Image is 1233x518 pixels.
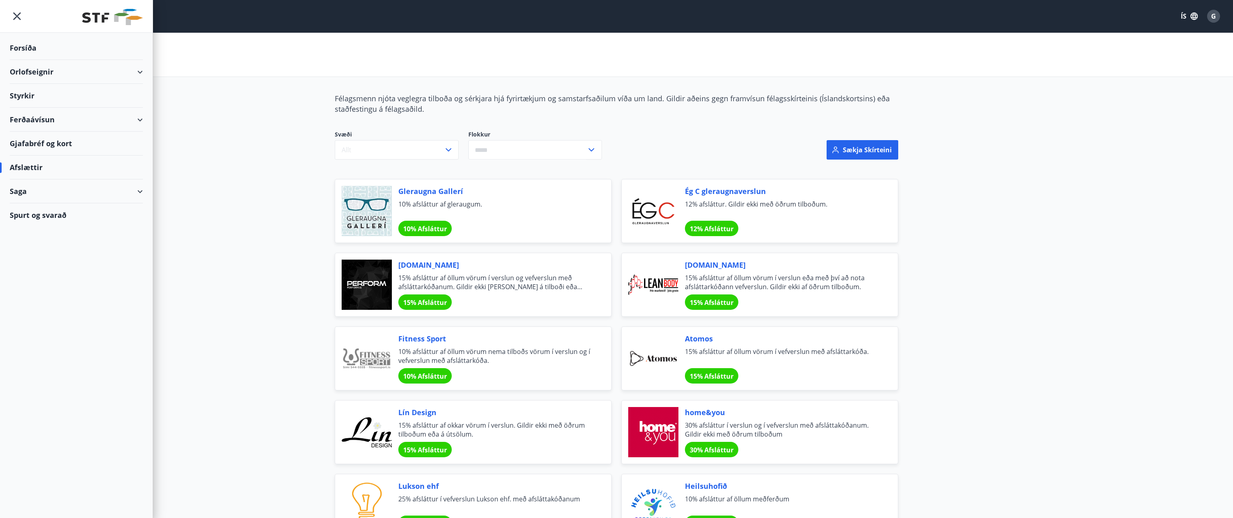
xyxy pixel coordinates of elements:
[335,130,459,140] span: Svæði
[685,481,878,491] span: Heilsuhofið
[403,372,447,381] span: 10% Afsláttur
[1176,9,1202,23] button: ÍS
[335,140,459,160] button: Allt
[335,94,890,114] span: Félagsmenn njóta veglegra tilboða og sérkjara hjá fyrirtækjum og samstarfsaðilum víða um land. Gi...
[403,298,447,307] span: 15% Afsláttur
[690,298,733,307] span: 15% Afsláttur
[827,140,898,160] button: Sækja skírteini
[468,130,602,139] label: Flokkur
[403,446,447,454] span: 15% Afsláttur
[10,156,143,179] div: Afslættir
[398,333,592,344] span: Fitness Sport
[685,200,878,217] span: 12% afsláttur. Gildir ekki með öðrum tilboðum.
[10,36,143,60] div: Forsíða
[10,60,143,84] div: Orlofseignir
[690,372,733,381] span: 15% Afsláttur
[398,495,592,512] span: 25% afsláttur í vefverslun Lukson ehf. með afsláttakóðanum
[398,260,592,270] span: [DOMAIN_NAME]
[685,407,878,418] span: home&you
[685,421,878,439] span: 30% afsláttur í verslun og í vefverslun með afsláttakóðanum. Gildir ekki með öðrum tilboðum
[403,224,447,233] span: 10% Afsláttur
[1211,12,1216,21] span: G
[398,347,592,365] span: 10% afsláttur af öllum vörum nema tilboðs vörum í verslun og í vefverslun með afsláttarkóða.
[685,186,878,196] span: Ég C gleraugnaverslun
[685,495,878,512] span: 10% afsláttur af öllum meðferðum
[690,224,733,233] span: 12% Afsláttur
[82,9,143,25] img: union_logo
[10,132,143,156] div: Gjafabréf og kort
[685,347,878,365] span: 15% afsláttur af öllum vörum í vefverslun með afsláttarkóða.
[685,333,878,344] span: Atomos
[10,108,143,132] div: Ferðaávísun
[398,186,592,196] span: Gleraugna Gallerí
[10,84,143,108] div: Styrkir
[685,273,878,291] span: 15% afsláttur af öllum vörum í verslun eða með því að nota afsláttarkóðann vefverslun. Gildir ekk...
[10,179,143,203] div: Saga
[398,421,592,439] span: 15% afsláttur af okkar vörum í verslun. Gildir ekki með öðrum tilboðum eða á útsölum.
[1204,6,1223,26] button: G
[10,203,143,227] div: Spurt og svarað
[398,481,592,491] span: Lukson ehf
[10,9,24,23] button: menu
[398,273,592,291] span: 15% afsláttur af öllum vörum í verslun og vefverslun með afsláttarkóðanum. Gildir ekki [PERSON_NA...
[685,260,878,270] span: [DOMAIN_NAME]
[398,407,592,418] span: Lín Design
[690,446,733,454] span: 30% Afsláttur
[398,200,592,217] span: 10% afsláttur af gleraugum.
[342,145,351,154] span: Allt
